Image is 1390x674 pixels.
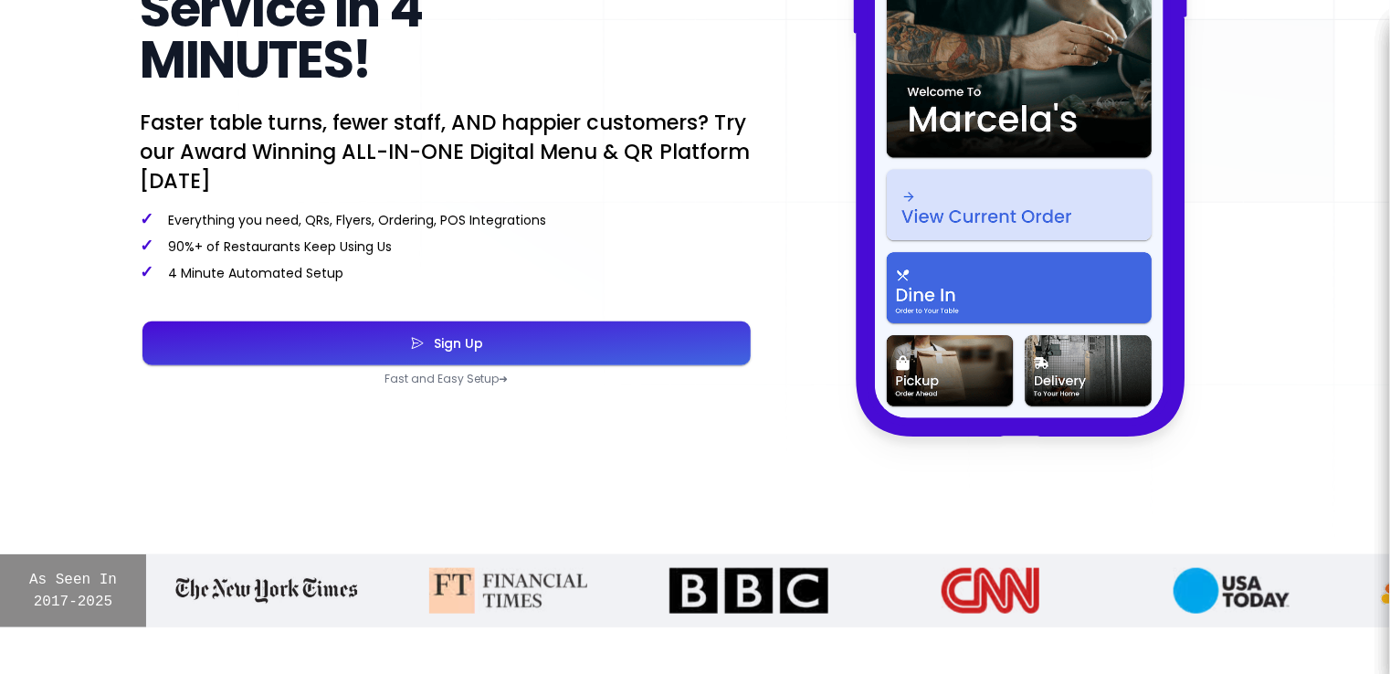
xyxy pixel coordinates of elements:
button: Sign Up [142,321,751,365]
span: ✓ [140,207,153,230]
p: Everything you need, QRs, Flyers, Ordering, POS Integrations [140,210,753,229]
span: ✓ [140,260,153,283]
span: ✓ [140,234,153,257]
p: Fast and Easy Setup ➜ [140,372,753,386]
div: Sign Up [425,337,483,350]
p: 4 Minute Automated Setup [140,263,753,282]
p: 90%+ of Restaurants Keep Using Us [140,237,753,256]
p: Faster table turns, fewer staff, AND happier customers? Try our Award Winning ALL-IN-ONE Digital ... [140,108,753,195]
